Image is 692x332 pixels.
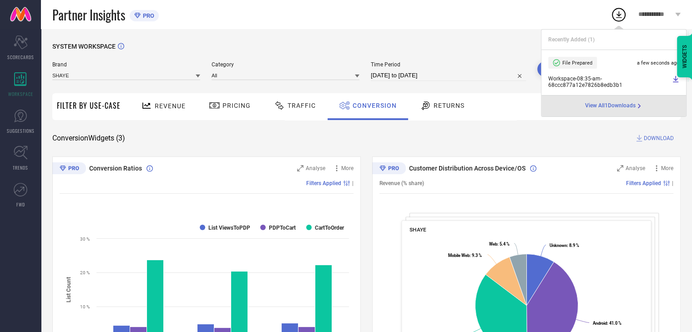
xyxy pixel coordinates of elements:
[448,252,470,257] tspan: Mobile Web
[372,162,406,176] div: Premium
[371,70,526,81] input: Select time period
[57,100,121,111] span: Filter By Use-Case
[661,165,673,171] span: More
[585,102,636,110] span: View All 1 Downloads
[52,43,116,50] span: SYSTEM WORKSPACE
[611,6,627,23] div: Open download list
[550,243,579,248] text: : 8.9 %
[637,60,679,66] span: a few seconds ago
[434,102,465,109] span: Returns
[297,165,303,171] svg: Zoom
[562,60,592,66] span: File Prepared
[306,180,341,186] span: Filters Applied
[379,180,424,186] span: Revenue (% share)
[141,12,154,19] span: PRO
[548,36,595,43] span: Recently Added ( 1 )
[52,61,200,68] span: Brand
[672,180,673,186] span: |
[353,102,397,109] span: Conversion
[13,164,28,171] span: TRENDS
[489,241,510,246] text: : 5.4 %
[371,61,526,68] span: Time Period
[80,270,90,275] text: 20 %
[288,102,316,109] span: Traffic
[489,241,497,246] tspan: Web
[222,102,251,109] span: Pricing
[212,61,359,68] span: Category
[66,277,72,302] tspan: List Count
[80,236,90,241] text: 30 %
[537,61,586,77] button: Search
[52,5,125,24] span: Partner Insights
[548,75,670,88] span: Workspace - 08:35-am - 68ccc877a12e7826b8edb3b1
[52,162,86,176] div: Premium
[626,165,645,171] span: Analyse
[617,165,623,171] svg: Zoom
[626,180,661,186] span: Filters Applied
[8,91,33,97] span: WORKSPACE
[644,134,674,143] span: DOWNLOAD
[269,225,296,231] text: PDPToCart
[16,201,25,208] span: FWD
[585,102,643,110] a: View All1Downloads
[341,165,354,171] span: More
[306,165,325,171] span: Analyse
[585,102,643,110] div: Open download page
[155,102,186,110] span: Revenue
[315,225,344,231] text: CartToOrder
[7,54,34,60] span: SCORECARDS
[80,304,90,309] text: 10 %
[89,165,142,172] span: Conversion Ratios
[593,321,621,326] text: : 41.0 %
[448,252,482,257] text: : 9.3 %
[550,243,567,248] tspan: Unknown
[208,225,250,231] text: List ViewsToPDP
[409,165,525,172] span: Customer Distribution Across Device/OS
[672,75,679,88] a: Download
[352,180,354,186] span: |
[409,226,426,233] span: SHAYE
[593,321,607,326] tspan: Android
[52,134,125,143] span: Conversion Widgets ( 3 )
[7,127,35,134] span: SUGGESTIONS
